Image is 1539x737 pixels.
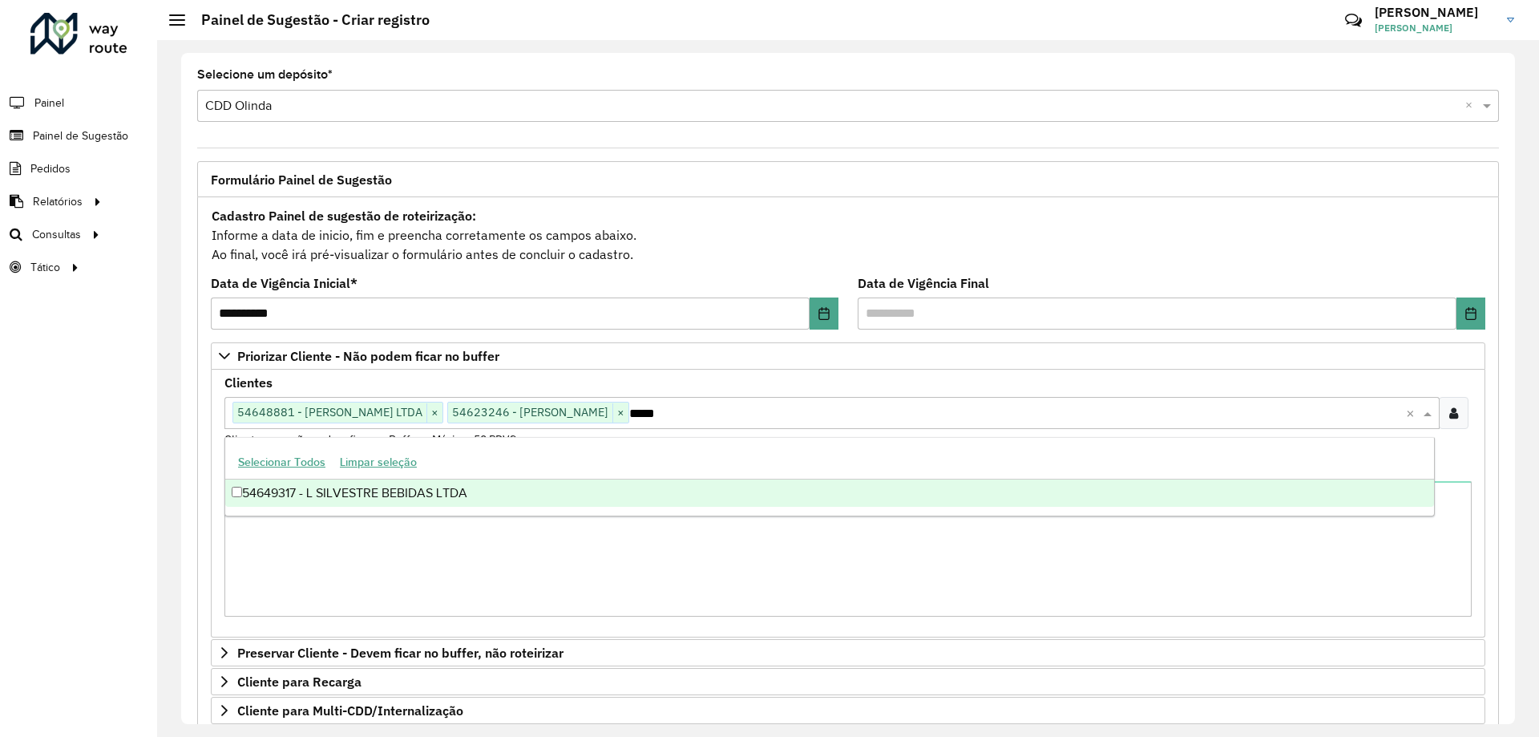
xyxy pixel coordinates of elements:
label: Selecione um depósito [197,65,333,84]
div: 54649317 - L SILVESTRE BEBIDAS LTDA [225,480,1434,507]
span: Cliente para Recarga [237,675,362,688]
span: [PERSON_NAME] [1375,21,1495,35]
span: Painel [34,95,64,111]
button: Choose Date [1456,298,1485,330]
label: Clientes [224,373,273,392]
div: Priorizar Cliente - Não podem ficar no buffer [211,370,1485,638]
span: × [612,403,628,423]
strong: Cadastro Painel de sugestão de roteirização: [212,208,476,224]
span: Clear all [1406,403,1420,423]
a: Priorizar Cliente - Não podem ficar no buffer [211,342,1485,370]
span: Priorizar Cliente - Não podem ficar no buffer [237,350,499,362]
span: 54623246 - [PERSON_NAME] [448,403,612,422]
button: Selecionar Todos [231,450,333,475]
ng-dropdown-panel: Options list [224,437,1435,516]
a: Preservar Cliente - Devem ficar no buffer, não roteirizar [211,639,1485,666]
span: Consultas [32,226,81,243]
a: Cliente para Recarga [211,668,1485,695]
span: Tático [30,259,60,276]
label: Data de Vigência Final [858,273,989,293]
button: Choose Date [810,298,838,330]
div: Informe a data de inicio, fim e preencha corretamente os campos abaixo. Ao final, você irá pré-vi... [211,205,1485,265]
label: Data de Vigência Inicial [211,273,357,293]
span: Clear all [1465,96,1479,115]
span: Preservar Cliente - Devem ficar no buffer, não roteirizar [237,646,563,659]
small: Clientes que não podem ficar no Buffer – Máximo 50 PDVS [224,432,516,447]
h3: [PERSON_NAME] [1375,5,1495,20]
button: Limpar seleção [333,450,424,475]
a: Cliente para Multi-CDD/Internalização [211,697,1485,724]
h2: Painel de Sugestão - Criar registro [185,11,430,29]
span: Pedidos [30,160,71,177]
span: × [426,403,442,423]
span: Painel de Sugestão [33,128,128,144]
span: 54648881 - [PERSON_NAME] LTDA [233,403,426,422]
span: Formulário Painel de Sugestão [211,173,392,186]
span: Relatórios [33,193,83,210]
a: Contato Rápido [1336,3,1371,38]
span: Cliente para Multi-CDD/Internalização [237,704,463,717]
